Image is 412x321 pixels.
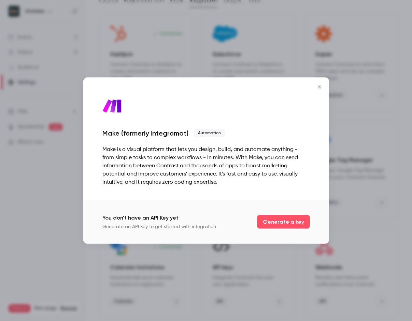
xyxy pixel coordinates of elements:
[257,215,310,229] button: Generate a key
[102,129,188,137] div: Make (formerly Integromat)
[313,80,326,94] button: Close
[102,214,216,222] p: You don't have an API Key yet
[102,223,216,230] p: Generate an API Key to get started with integration
[102,145,310,186] div: Make is a visual platform that lets you design, build, and automate anything - from simple tasks ...
[194,129,225,137] span: Automation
